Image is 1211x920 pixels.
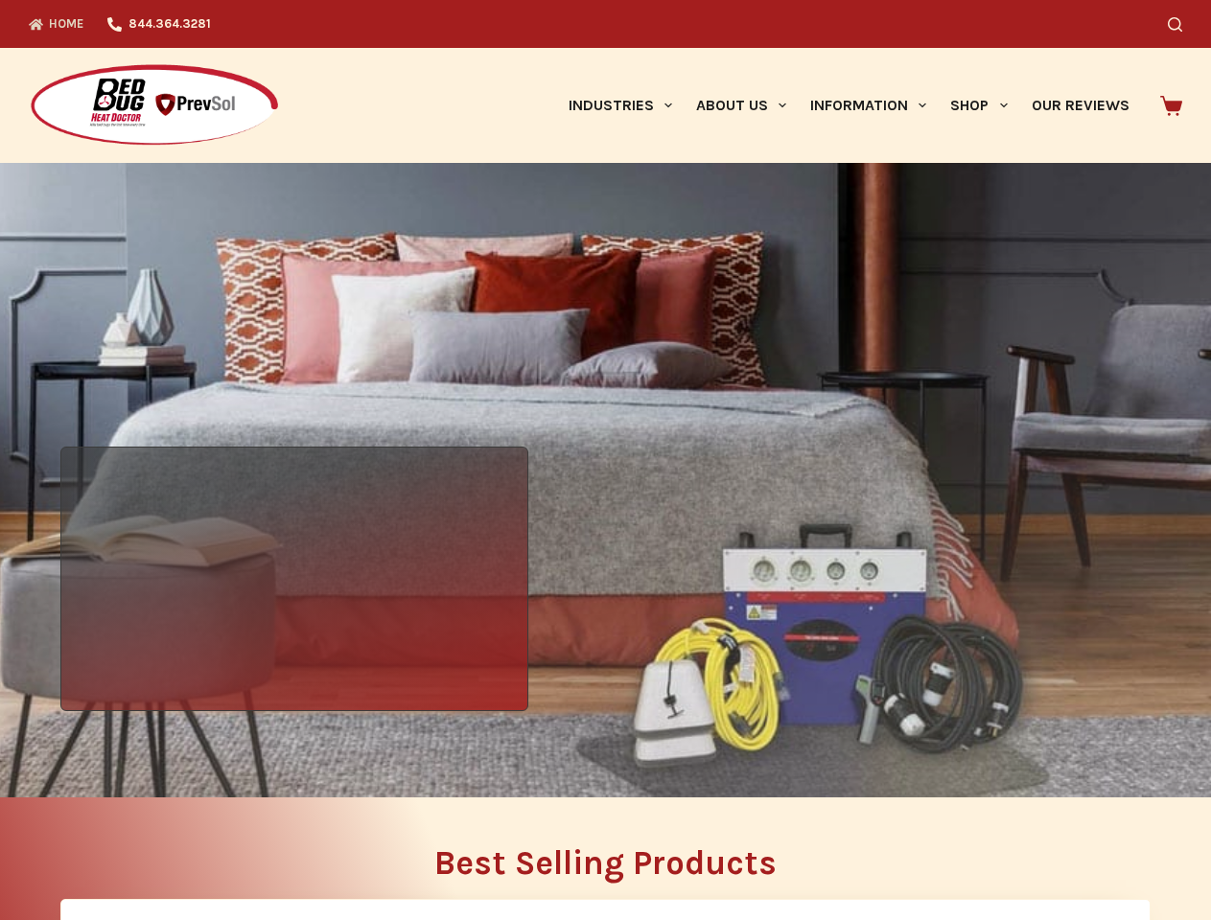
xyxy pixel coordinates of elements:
[60,846,1151,880] h2: Best Selling Products
[29,63,280,149] img: Prevsol/Bed Bug Heat Doctor
[799,48,939,163] a: Information
[1019,48,1141,163] a: Our Reviews
[556,48,1141,163] nav: Primary
[1168,17,1182,32] button: Search
[939,48,1019,163] a: Shop
[556,48,684,163] a: Industries
[684,48,798,163] a: About Us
